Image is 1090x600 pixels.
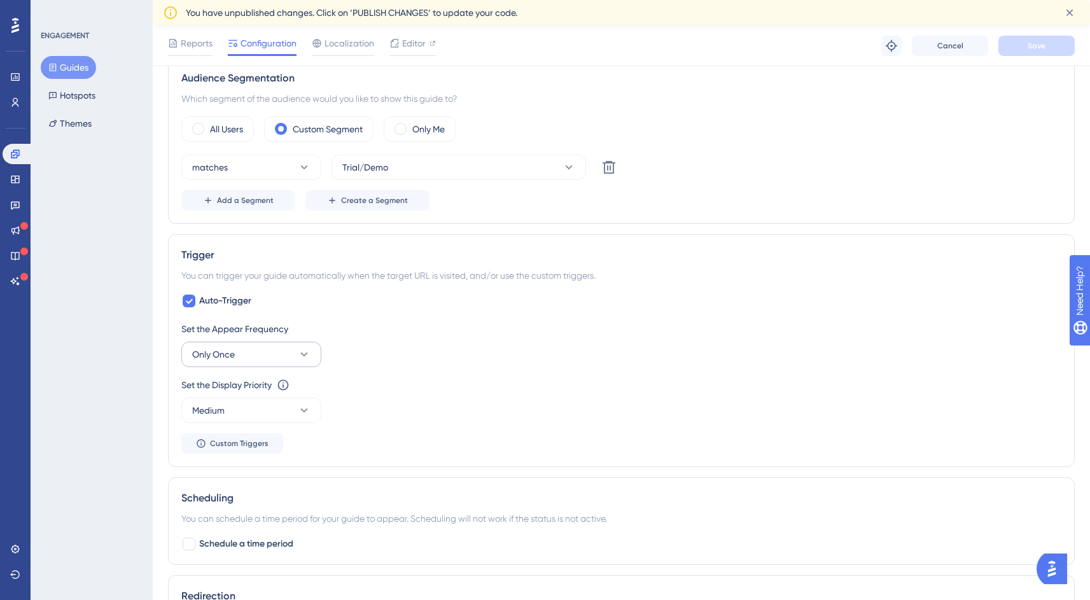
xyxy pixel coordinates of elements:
[199,536,293,552] span: Schedule a time period
[341,195,408,206] span: Create a Segment
[181,433,283,454] button: Custom Triggers
[210,438,269,449] span: Custom Triggers
[1037,550,1075,588] iframe: UserGuiding AI Assistant Launcher
[332,155,586,180] button: Trial/Demo
[181,190,295,211] button: Add a Segment
[30,3,80,18] span: Need Help?
[41,112,99,135] button: Themes
[181,511,1061,526] div: You can schedule a time period for your guide to appear. Scheduling will not work if the status i...
[998,36,1075,56] button: Save
[342,160,388,175] span: Trial/Demo
[305,190,430,211] button: Create a Segment
[293,122,363,137] label: Custom Segment
[41,56,96,79] button: Guides
[412,122,445,137] label: Only Me
[210,122,243,137] label: All Users
[217,195,274,206] span: Add a Segment
[181,342,321,367] button: Only Once
[912,36,988,56] button: Cancel
[186,5,517,20] span: You have unpublished changes. Click on ‘PUBLISH CHANGES’ to update your code.
[181,71,1061,86] div: Audience Segmentation
[181,36,213,51] span: Reports
[181,377,272,393] div: Set the Display Priority
[41,84,103,107] button: Hotspots
[181,248,1061,263] div: Trigger
[192,403,225,418] span: Medium
[1028,41,1045,51] span: Save
[241,36,297,51] span: Configuration
[325,36,374,51] span: Localization
[937,41,963,51] span: Cancel
[402,36,426,51] span: Editor
[41,31,89,41] div: ENGAGEMENT
[181,491,1061,506] div: Scheduling
[192,347,235,362] span: Only Once
[181,268,1061,283] div: You can trigger your guide automatically when the target URL is visited, and/or use the custom tr...
[181,321,1061,337] div: Set the Appear Frequency
[181,91,1061,106] div: Which segment of the audience would you like to show this guide to?
[192,160,228,175] span: matches
[181,155,321,180] button: matches
[199,293,251,309] span: Auto-Trigger
[181,398,321,423] button: Medium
